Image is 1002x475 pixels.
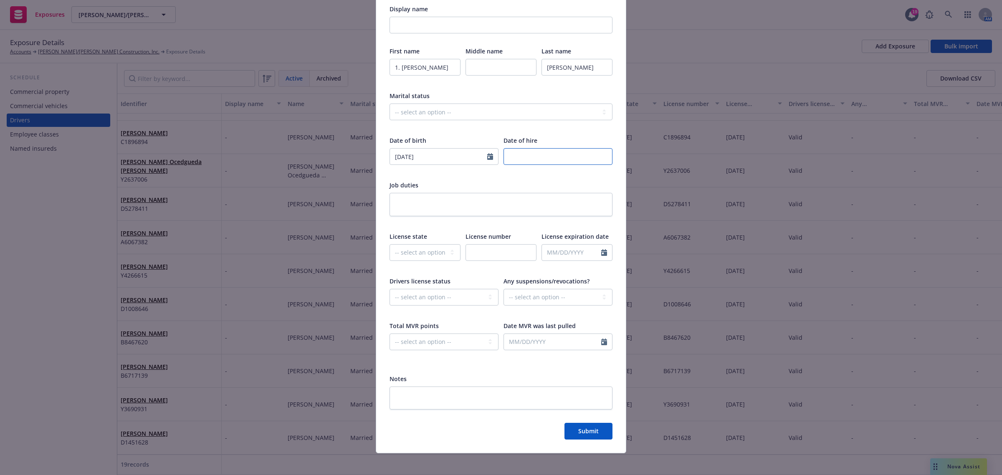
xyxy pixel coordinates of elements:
[390,375,407,383] span: Notes
[390,5,428,13] span: Display name
[542,245,601,260] input: MM/DD/YYYY
[578,427,599,435] span: Submit
[390,322,439,330] span: Total MVR points
[390,181,418,189] span: Job duties
[504,322,576,330] span: Date MVR was last pulled
[504,136,537,144] span: Date of hire
[390,47,420,55] span: First name
[390,277,450,285] span: Drivers license status
[390,232,427,240] span: License state
[390,92,430,100] span: Marital status
[487,153,493,160] svg: Calendar
[541,232,609,240] span: License expiration date
[466,47,503,55] span: Middle name
[466,232,511,240] span: License number
[504,277,590,285] span: Any suspensions/revocations?
[390,136,426,144] span: Date of birth
[541,47,571,55] span: Last name
[564,423,612,440] button: Submit
[390,149,487,164] input: MM/DD/YYYY
[601,249,607,256] svg: Calendar
[601,339,607,345] svg: Calendar
[504,334,601,350] input: MM/DD/YYYY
